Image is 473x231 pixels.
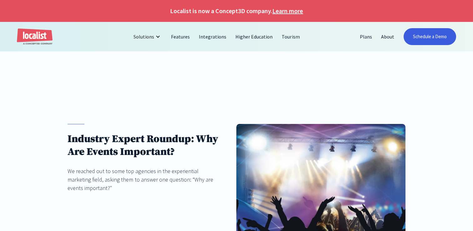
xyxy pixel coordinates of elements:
div: We reached out to some top agencies in the experiential marketing field, asking them to answer on... [68,167,219,192]
a: Higher Education [231,29,277,44]
a: Integrations [194,29,231,44]
a: home [17,28,53,45]
a: Plans [355,29,377,44]
h1: Industry Expert Roundup: Why Are Events Important? [68,133,219,158]
a: Features [167,29,194,44]
a: About [377,29,399,44]
a: Schedule a Demo [404,28,456,45]
a: Tourism [277,29,304,44]
a: Learn more [272,6,303,16]
div: Solutions [133,33,154,40]
div: Solutions [129,29,167,44]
